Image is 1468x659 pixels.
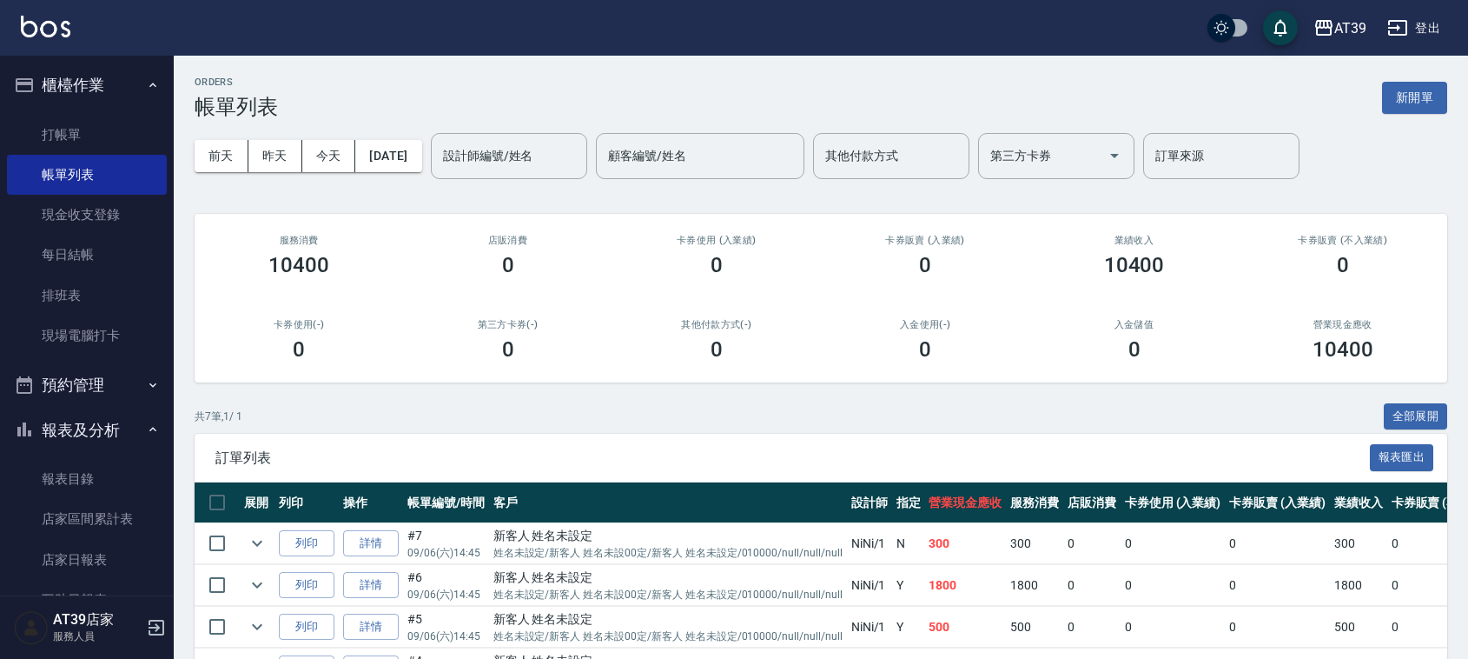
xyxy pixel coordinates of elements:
[343,614,399,641] a: 詳情
[1330,523,1387,564] td: 300
[633,235,800,246] h2: 卡券使用 (入業績)
[847,483,892,523] th: 設計師
[919,253,931,277] h3: 0
[407,545,485,561] p: 09/06 (六) 14:45
[53,629,142,644] p: 服務人員
[279,572,334,599] button: 列印
[1006,483,1063,523] th: 服務消費
[195,140,248,172] button: 前天
[279,530,334,557] button: 列印
[1006,607,1063,648] td: 500
[7,499,167,539] a: 店家區間累計表
[892,565,925,606] td: Y
[1334,17,1366,39] div: AT39
[502,337,514,362] h3: 0
[7,155,167,195] a: 帳單列表
[248,140,302,172] button: 昨天
[1225,607,1330,648] td: 0
[240,483,274,523] th: 展開
[424,319,591,330] h2: 第三方卡券(-)
[919,337,931,362] h3: 0
[633,319,800,330] h2: 其他付款方式(-)
[1121,565,1226,606] td: 0
[1263,10,1298,45] button: save
[215,235,382,246] h3: 服務消費
[1121,483,1226,523] th: 卡券使用 (入業績)
[302,140,356,172] button: 今天
[7,363,167,408] button: 預約管理
[1370,444,1434,471] button: 報表匯出
[1337,253,1349,277] h3: 0
[1121,523,1226,564] td: 0
[1306,10,1373,46] button: AT39
[21,16,70,37] img: Logo
[711,253,723,277] h3: 0
[924,523,1006,564] td: 300
[1050,319,1217,330] h2: 入金儲值
[7,63,167,108] button: 櫃檯作業
[493,629,843,644] p: 姓名未設定/新客人 姓名未設00定/新客人 姓名未設定/010000/null/null/null
[1330,607,1387,648] td: 500
[1330,565,1387,606] td: 1800
[343,572,399,599] a: 詳情
[407,629,485,644] p: 09/06 (六) 14:45
[244,614,270,640] button: expand row
[1370,449,1434,465] a: 報表匯出
[1063,483,1121,523] th: 店販消費
[1063,523,1121,564] td: 0
[847,565,892,606] td: NiNi /1
[195,409,242,424] p: 共 7 筆, 1 / 1
[407,587,485,602] p: 09/06 (六) 14:45
[1101,142,1128,170] button: Open
[403,523,489,564] td: #7
[403,607,489,648] td: #5
[1225,523,1330,564] td: 0
[7,276,167,316] a: 排班表
[1260,319,1426,330] h2: 營業現金應收
[1313,337,1373,362] h3: 10400
[7,195,167,235] a: 現金收支登錄
[274,483,339,523] th: 列印
[924,565,1006,606] td: 1800
[7,408,167,453] button: 報表及分析
[424,235,591,246] h2: 店販消費
[847,523,892,564] td: NiNi /1
[1382,89,1447,105] a: 新開單
[1006,565,1063,606] td: 1800
[1225,565,1330,606] td: 0
[53,611,142,629] h5: AT39店家
[7,580,167,620] a: 互助日報表
[1380,12,1447,44] button: 登出
[1050,235,1217,246] h2: 業績收入
[1104,253,1165,277] h3: 10400
[355,140,421,172] button: [DATE]
[343,530,399,557] a: 詳情
[215,449,1370,467] span: 訂單列表
[7,115,167,155] a: 打帳單
[293,337,305,362] h3: 0
[489,483,847,523] th: 客戶
[195,95,278,119] h3: 帳單列表
[7,316,167,356] a: 現場電腦打卡
[847,607,892,648] td: NiNi /1
[1128,337,1141,362] h3: 0
[1225,483,1330,523] th: 卡券販賣 (入業績)
[842,319,1008,330] h2: 入金使用(-)
[244,530,270,556] button: expand row
[195,77,278,88] h2: ORDERS
[7,459,167,499] a: 報表目錄
[279,614,334,641] button: 列印
[1063,607,1121,648] td: 0
[244,572,270,598] button: expand row
[1260,235,1426,246] h2: 卡券販賣 (不入業績)
[493,569,843,587] div: 新客人 姓名未設定
[1382,82,1447,114] button: 新開單
[1063,565,1121,606] td: 0
[403,565,489,606] td: #6
[502,253,514,277] h3: 0
[1006,523,1063,564] td: 300
[339,483,403,523] th: 操作
[892,607,925,648] td: Y
[493,527,843,545] div: 新客人 姓名未設定
[493,610,843,629] div: 新客人 姓名未設定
